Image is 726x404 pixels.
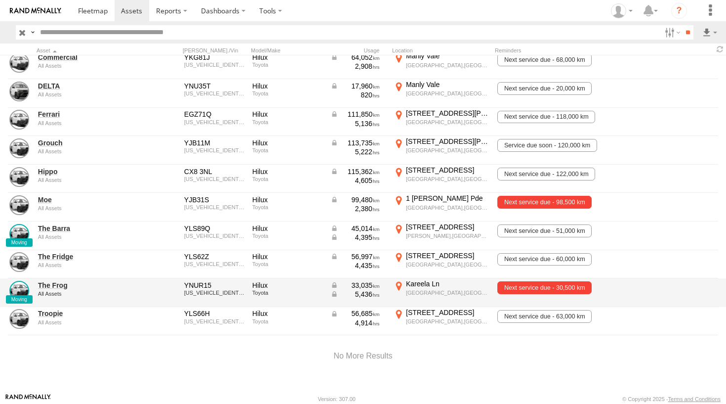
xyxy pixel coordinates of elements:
span: Service due soon - 120,000 km [497,139,597,152]
div: Reminders [495,47,608,54]
div: Hilux [252,53,323,62]
a: Grouch [38,138,134,147]
div: Toyota [252,261,323,267]
div: Click to Sort [37,47,135,54]
a: Terms and Conditions [668,396,721,402]
label: Click to View Current Location [392,223,491,249]
div: Data from Vehicle CANbus [330,82,380,90]
div: Toyota [252,176,323,182]
div: 4,914 [330,318,380,327]
a: View Asset Details [9,82,29,101]
a: DELTA [38,82,134,90]
span: Next service due - 63,000 km [497,310,592,323]
div: MR0CX3CB204319417 [184,62,245,68]
i: ? [671,3,687,19]
div: Data from Vehicle CANbus [330,110,380,119]
span: Next service due - 68,000 km [497,53,592,66]
div: Location [392,47,491,54]
a: View Asset Details [9,252,29,272]
div: [STREET_ADDRESS] [406,308,489,317]
div: Hilux [252,309,323,318]
div: myBins Admin [607,3,636,18]
div: undefined [38,319,134,325]
div: [GEOGRAPHIC_DATA],[GEOGRAPHIC_DATA] [406,147,489,154]
label: Search Query [29,25,37,40]
div: [PERSON_NAME]./Vin [183,47,247,54]
div: CX8 3NL [184,167,245,176]
div: Toyota [252,90,323,96]
div: MR0CX3CB704336150 [184,233,245,239]
span: Next service due - 20,000 km [497,82,592,95]
div: Hilux [252,252,323,261]
div: MR0EX3CB501111624 [184,176,245,182]
div: Data from Vehicle CANbus [330,224,380,233]
div: [STREET_ADDRESS][PERSON_NAME] [406,137,489,146]
div: Toyota [252,233,323,239]
label: Click to View Current Location [392,137,491,164]
div: 4,605 [330,176,380,185]
div: MR0EX3CB501128018 [184,204,245,210]
div: undefined [38,91,134,97]
span: Next service due - 118,000 km [497,111,595,124]
div: Data from Vehicle CANbus [330,233,380,242]
div: Hilux [252,167,323,176]
a: View Asset Details [9,110,29,130]
div: undefined [38,234,134,240]
div: [STREET_ADDRESS] [406,166,489,175]
a: The Fridge [38,252,134,261]
label: Click to View Current Location [392,51,491,78]
a: View Asset Details [9,224,29,244]
div: undefined [38,291,134,297]
div: Data from Vehicle CANbus [330,309,380,318]
div: MR0CX3CB404328006 [184,318,245,324]
a: View Asset Details [9,167,29,187]
a: Visit our Website [5,394,51,404]
div: undefined [38,177,134,183]
div: 5,136 [330,119,380,128]
div: [STREET_ADDRESS] [406,251,489,260]
div: undefined [38,205,134,211]
div: Toyota [252,290,323,296]
div: [STREET_ADDRESS] [406,223,489,231]
a: Troopie [38,309,134,318]
div: EGZ71Q [184,110,245,119]
span: Refresh [714,45,726,54]
div: Manly Vale [406,80,489,89]
div: Hilux [252,82,323,90]
div: Hilux [252,281,323,290]
div: 2,908 [330,62,380,71]
div: YJB11M [184,138,245,147]
div: MR0CX3CB004346647 [184,90,245,96]
div: 820 [330,90,380,99]
a: The Barra [38,224,134,233]
label: Click to View Current Location [392,194,491,221]
label: Click to View Current Location [392,80,491,107]
div: [GEOGRAPHIC_DATA],[GEOGRAPHIC_DATA] [406,90,489,97]
span: Next service due - 60,000 km [497,253,592,266]
a: View Asset Details [9,138,29,158]
label: Search Filter Options [661,25,682,40]
div: Data from Vehicle CANbus [330,195,380,204]
div: Version: 307.00 [318,396,356,402]
div: Data from Vehicle CANbus [330,138,380,147]
div: Toyota [252,204,323,210]
label: Click to View Current Location [392,166,491,192]
div: Hilux [252,110,323,119]
div: [PERSON_NAME],[GEOGRAPHIC_DATA] [406,232,489,239]
div: Toyota [252,62,323,68]
div: undefined [38,148,134,154]
a: The Frog [38,281,134,290]
div: YNU35T [184,82,245,90]
a: Ferrari [38,110,134,119]
a: View Asset Details [9,195,29,215]
a: Hippo [38,167,134,176]
span: Next service due - 30,500 km [497,281,592,294]
div: Usage [329,47,388,54]
div: YJB31S [184,195,245,204]
div: YLS89Q [184,224,245,233]
div: Data from Vehicle CANbus [330,290,380,299]
div: [GEOGRAPHIC_DATA],[GEOGRAPHIC_DATA] [406,261,489,268]
div: 5,222 [330,147,380,156]
div: Manly Vale [406,51,489,60]
div: Data from Vehicle CANbus [330,167,380,176]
